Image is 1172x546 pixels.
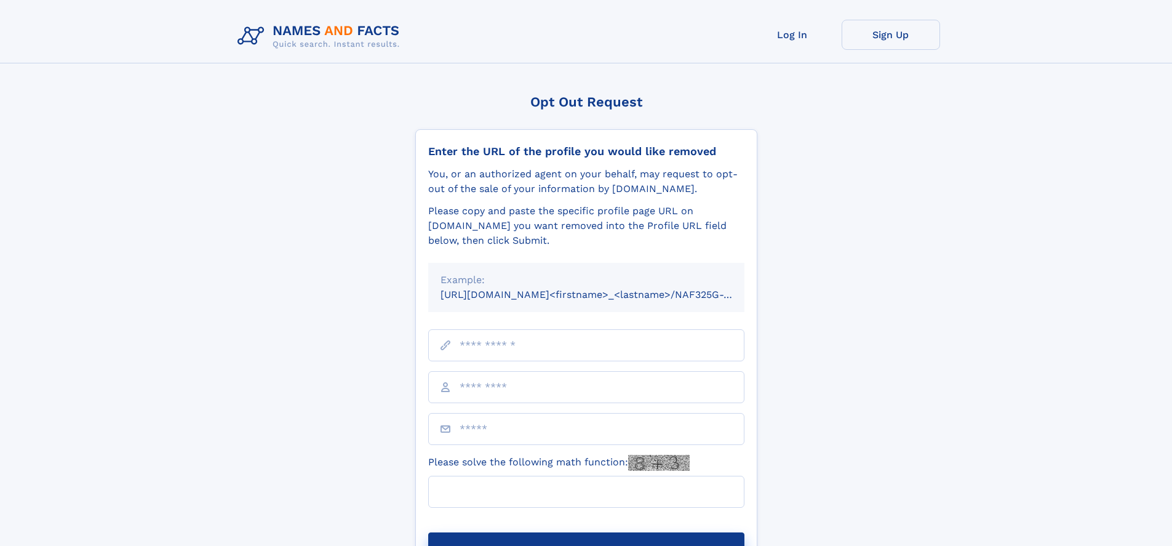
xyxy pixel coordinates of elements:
[415,94,757,110] div: Opt Out Request
[428,167,744,196] div: You, or an authorized agent on your behalf, may request to opt-out of the sale of your informatio...
[440,289,768,300] small: [URL][DOMAIN_NAME]<firstname>_<lastname>/NAF325G-xxxxxxxx
[428,204,744,248] div: Please copy and paste the specific profile page URL on [DOMAIN_NAME] you want removed into the Pr...
[842,20,940,50] a: Sign Up
[743,20,842,50] a: Log In
[440,273,732,287] div: Example:
[233,20,410,53] img: Logo Names and Facts
[428,455,690,471] label: Please solve the following math function:
[428,145,744,158] div: Enter the URL of the profile you would like removed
